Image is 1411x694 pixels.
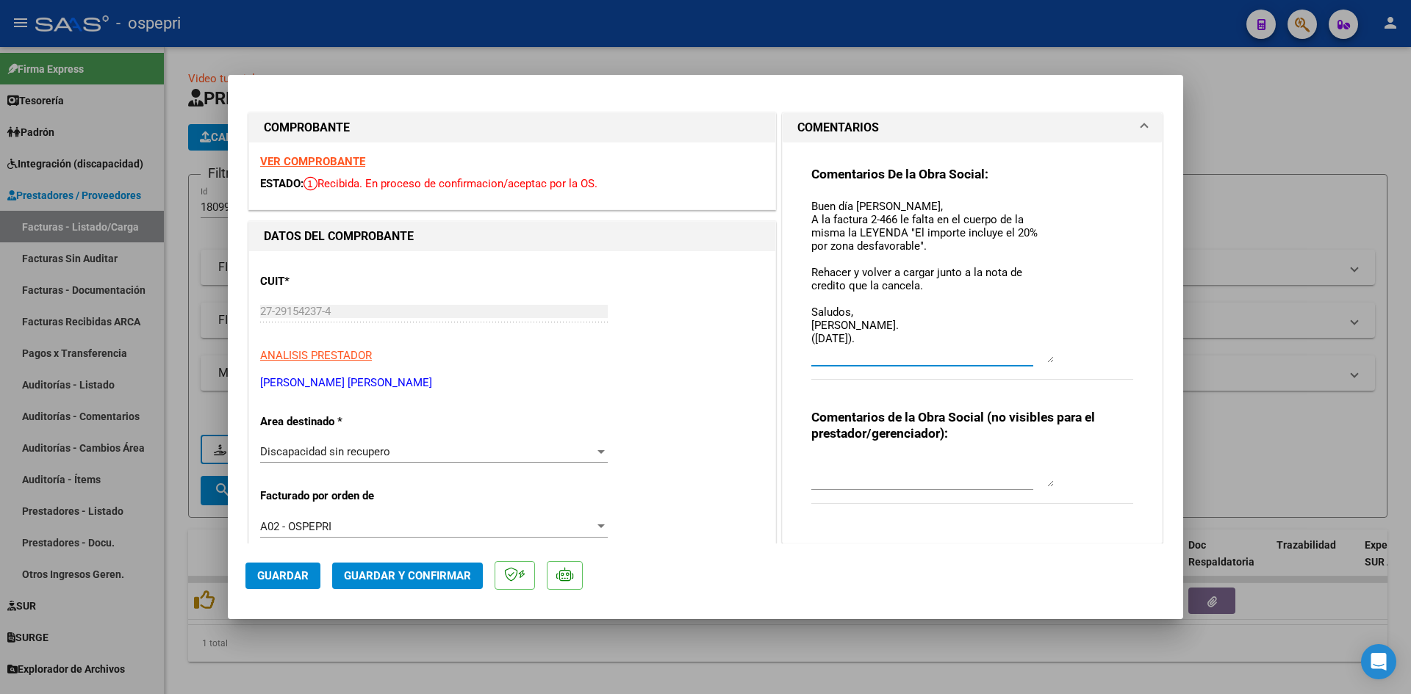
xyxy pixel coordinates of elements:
[797,119,879,137] h1: COMENTARIOS
[783,142,1162,543] div: COMENTARIOS
[264,229,414,243] strong: DATOS DEL COMPROBANTE
[264,120,350,134] strong: COMPROBANTE
[344,569,471,582] span: Guardar y Confirmar
[260,413,412,430] p: Area destinado *
[811,167,988,181] strong: Comentarios De la Obra Social:
[260,177,304,190] span: ESTADO:
[811,410,1095,441] strong: Comentarios de la Obra Social (no visibles para el prestador/gerenciador):
[257,569,309,582] span: Guardar
[260,445,390,458] span: Discapacidad sin recupero
[783,113,1162,142] mat-expansion-panel-header: COMENTARIOS
[304,177,597,190] span: Recibida. En proceso de confirmacion/aceptac por la OS.
[260,375,764,391] p: [PERSON_NAME] [PERSON_NAME]
[245,563,320,589] button: Guardar
[260,349,372,362] span: ANALISIS PRESTADOR
[1361,644,1396,679] div: Open Intercom Messenger
[260,520,331,533] span: A02 - OSPEPRI
[332,563,483,589] button: Guardar y Confirmar
[260,273,412,290] p: CUIT
[260,488,412,505] p: Facturado por orden de
[260,155,365,168] a: VER COMPROBANTE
